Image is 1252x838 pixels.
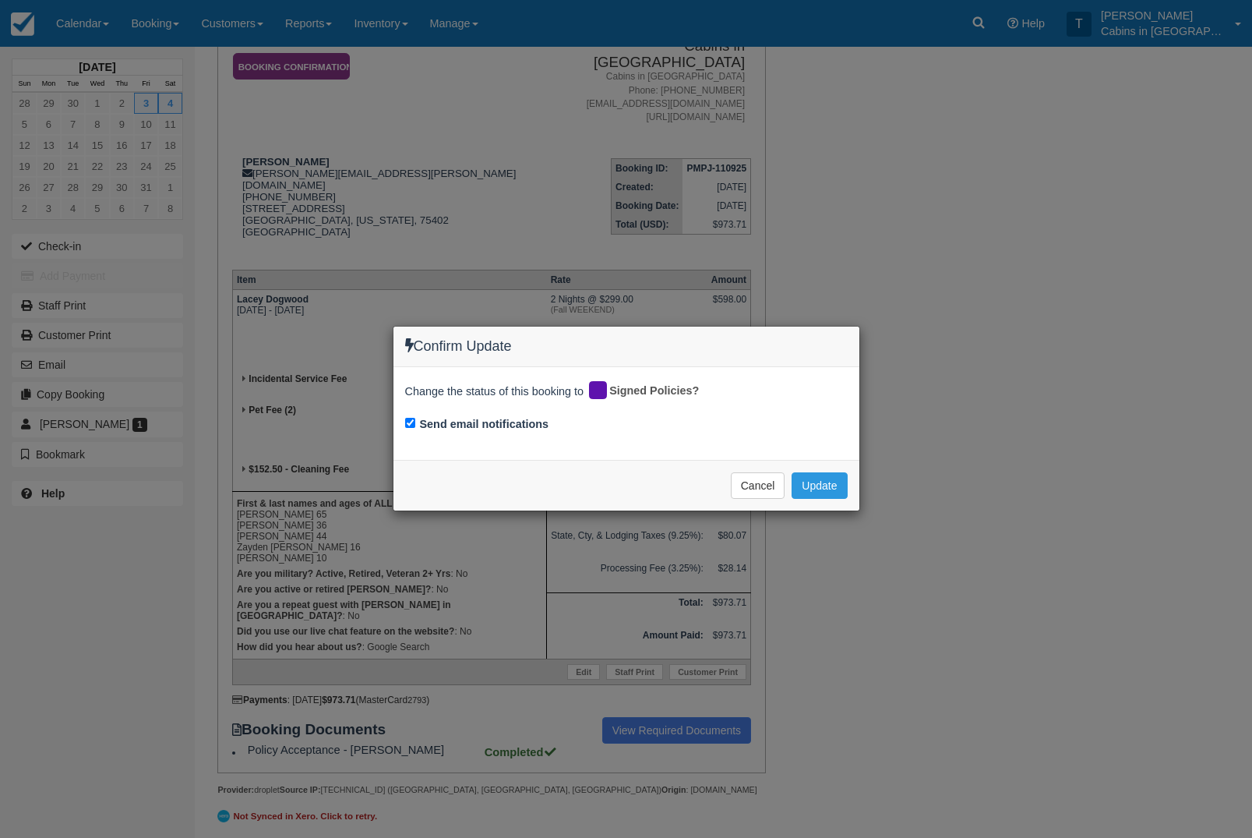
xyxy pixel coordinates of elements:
[792,472,847,499] button: Update
[405,338,848,355] h4: Confirm Update
[587,379,711,404] div: Signed Policies?
[405,384,584,404] span: Change the status of this booking to
[731,472,785,499] button: Cancel
[420,416,549,433] label: Send email notifications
